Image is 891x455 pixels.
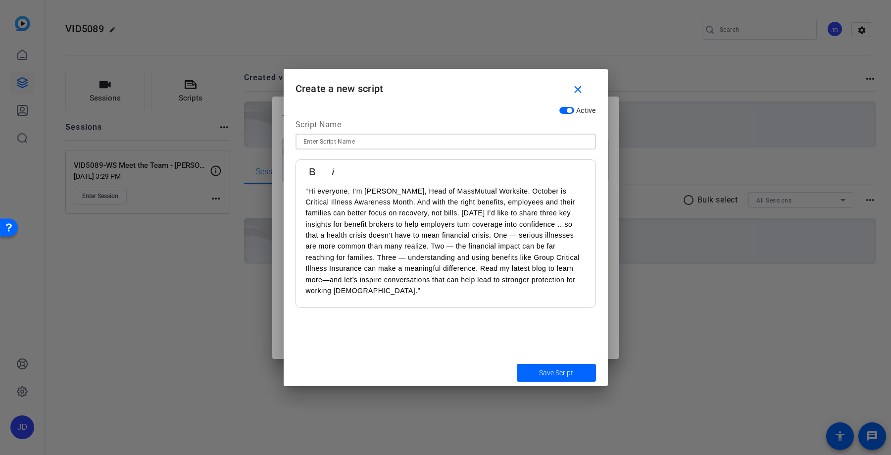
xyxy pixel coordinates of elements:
p: “Hi everyone. I’m [PERSON_NAME], Head of MassMutual Worksite. October is Critical Illness Awarene... [306,186,586,297]
button: Bold (⌘B) [303,162,322,182]
span: Active [576,106,596,114]
mat-icon: close [572,84,584,96]
h1: Create a new script [284,69,608,101]
span: Save Script [539,368,573,378]
button: Save Script [517,364,596,382]
input: Enter Script Name [303,136,588,148]
div: Script Name [296,119,596,134]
